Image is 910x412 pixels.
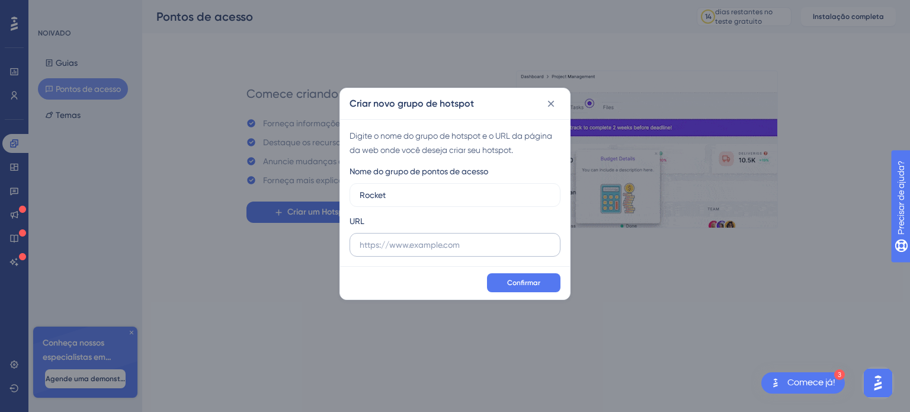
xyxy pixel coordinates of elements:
iframe: Iniciador do Assistente de IA do UserGuiding [860,365,896,401]
font: Criar novo grupo de hotspot [350,98,474,109]
font: Digite o nome do grupo de hotspot e o URL da página da web onde você deseja criar seu hotspot. [350,131,552,155]
div: Abra a lista de verificação Comece!, módulos restantes: 3 [761,372,845,394]
font: Precisar de ajuda? [28,5,102,14]
font: Nome do grupo de pontos de acesso [350,167,488,176]
input: Como criar [360,189,550,202]
font: 3 [838,372,841,378]
font: Confirmar [507,279,540,287]
font: Comece já! [787,378,835,387]
font: URL [350,216,364,226]
input: https://www.example.com [360,238,550,251]
img: imagem-do-lançador-texto-alternativo [768,376,783,390]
